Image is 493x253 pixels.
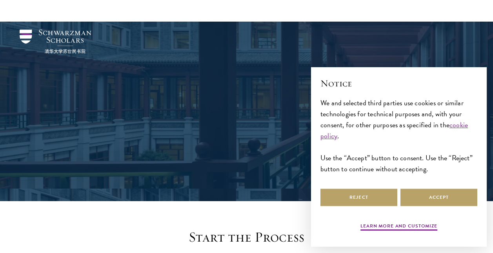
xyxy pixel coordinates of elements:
div: We and selected third parties use cookies or similar technologies for technical purposes and, wit... [320,97,477,175]
button: Learn more and customize [360,222,437,232]
img: Schwarzman Scholars [20,29,91,53]
h2: Notice [320,77,477,90]
h2: Start the Process [125,229,368,246]
a: cookie policy [320,119,468,141]
button: Accept [400,189,477,206]
button: Reject [320,189,397,206]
